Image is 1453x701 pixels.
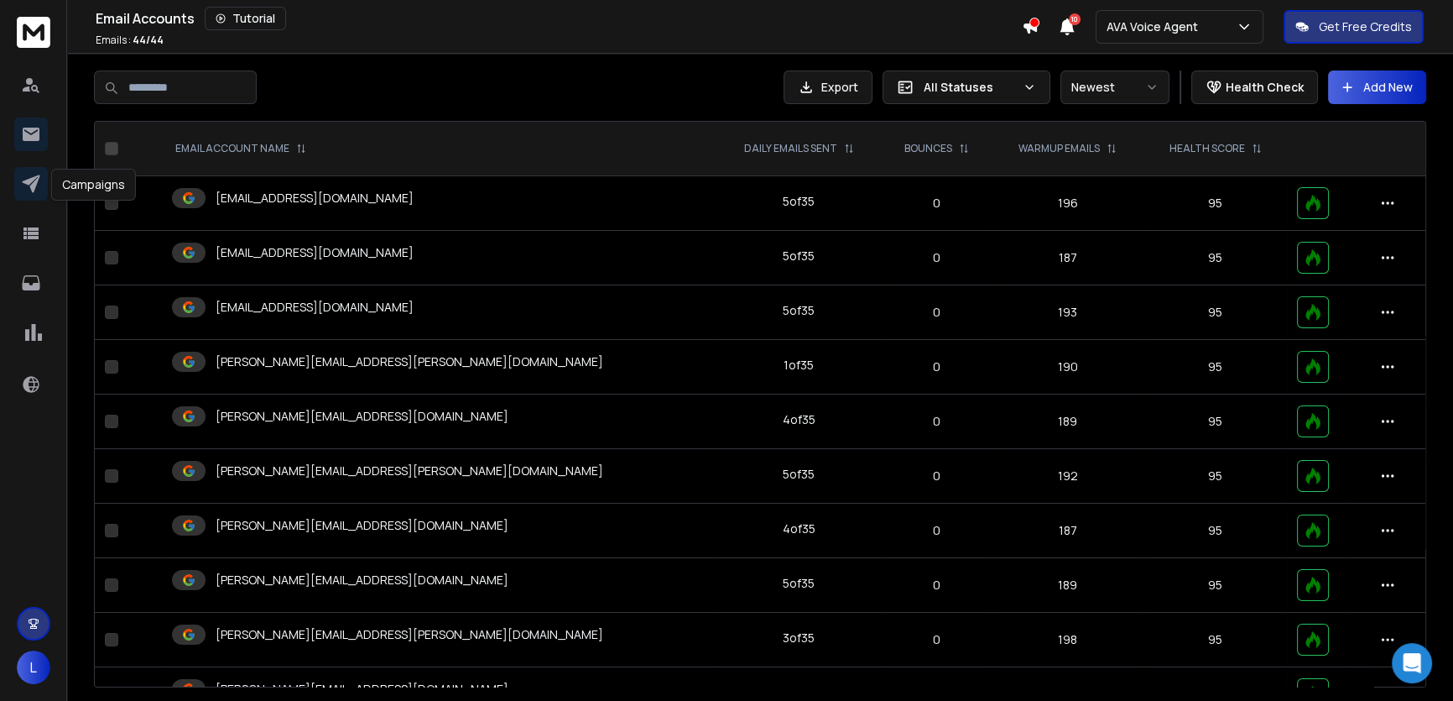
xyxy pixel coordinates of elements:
[1143,395,1288,449] td: 95
[892,358,982,375] p: 0
[175,142,306,155] div: EMAIL ACCOUNT NAME
[992,395,1143,449] td: 189
[892,413,982,430] p: 0
[1143,176,1288,231] td: 95
[1143,613,1288,667] td: 95
[892,522,982,539] p: 0
[992,231,1143,285] td: 187
[892,577,982,594] p: 0
[904,142,952,155] p: BOUNCES
[992,285,1143,340] td: 193
[216,517,508,534] p: [PERSON_NAME][EMAIL_ADDRESS][DOMAIN_NAME]
[783,684,815,701] div: 5 of 35
[992,613,1143,667] td: 198
[1392,643,1432,683] div: Open Intercom Messenger
[992,449,1143,504] td: 192
[1143,449,1288,504] td: 95
[892,631,982,648] p: 0
[784,357,814,374] div: 1 of 35
[1069,13,1081,25] span: 10
[1191,71,1318,104] button: Health Check
[216,626,603,643] p: [PERSON_NAME][EMAIL_ADDRESS][PERSON_NAME][DOMAIN_NAME]
[1319,18,1412,35] p: Get Free Credits
[216,681,508,698] p: [PERSON_NAME][EMAIL_ADDRESS][DOMAIN_NAME]
[892,468,982,484] p: 0
[216,463,603,479] p: [PERSON_NAME][EMAIL_ADDRESS][PERSON_NAME][DOMAIN_NAME]
[216,408,508,425] p: [PERSON_NAME][EMAIL_ADDRESS][DOMAIN_NAME]
[96,7,1022,30] div: Email Accounts
[783,248,815,264] div: 5 of 35
[1018,142,1100,155] p: WARMUP EMAILS
[1328,71,1426,104] button: Add New
[216,353,603,370] p: [PERSON_NAME][EMAIL_ADDRESS][PERSON_NAME][DOMAIN_NAME]
[1107,18,1205,35] p: AVA Voice Agent
[1143,504,1288,558] td: 95
[216,190,414,207] p: [EMAIL_ADDRESS][DOMAIN_NAME]
[133,33,164,47] span: 44 / 44
[783,630,815,646] div: 3 of 35
[783,302,815,319] div: 5 of 35
[892,249,982,266] p: 0
[17,651,50,684] button: L
[892,304,982,321] p: 0
[783,411,815,428] div: 4 of 35
[1226,79,1304,96] p: Health Check
[783,193,815,210] div: 5 of 35
[992,504,1143,558] td: 187
[216,299,414,316] p: [EMAIL_ADDRESS][DOMAIN_NAME]
[1143,231,1288,285] td: 95
[1143,340,1288,395] td: 95
[924,79,1016,96] p: All Statuses
[783,466,815,483] div: 5 of 35
[992,340,1143,395] td: 190
[1169,142,1245,155] p: HEALTH SCORE
[744,142,837,155] p: DAILY EMAILS SENT
[992,558,1143,613] td: 189
[1143,558,1288,613] td: 95
[216,572,508,589] p: [PERSON_NAME][EMAIL_ADDRESS][DOMAIN_NAME]
[216,244,414,261] p: [EMAIL_ADDRESS][DOMAIN_NAME]
[51,169,136,201] div: Campaigns
[96,34,164,47] p: Emails :
[1060,71,1169,104] button: Newest
[783,521,815,537] div: 4 of 35
[992,176,1143,231] td: 196
[1284,10,1424,44] button: Get Free Credits
[892,195,982,212] p: 0
[783,575,815,592] div: 5 of 35
[205,7,286,30] button: Tutorial
[784,71,872,104] button: Export
[1143,285,1288,340] td: 95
